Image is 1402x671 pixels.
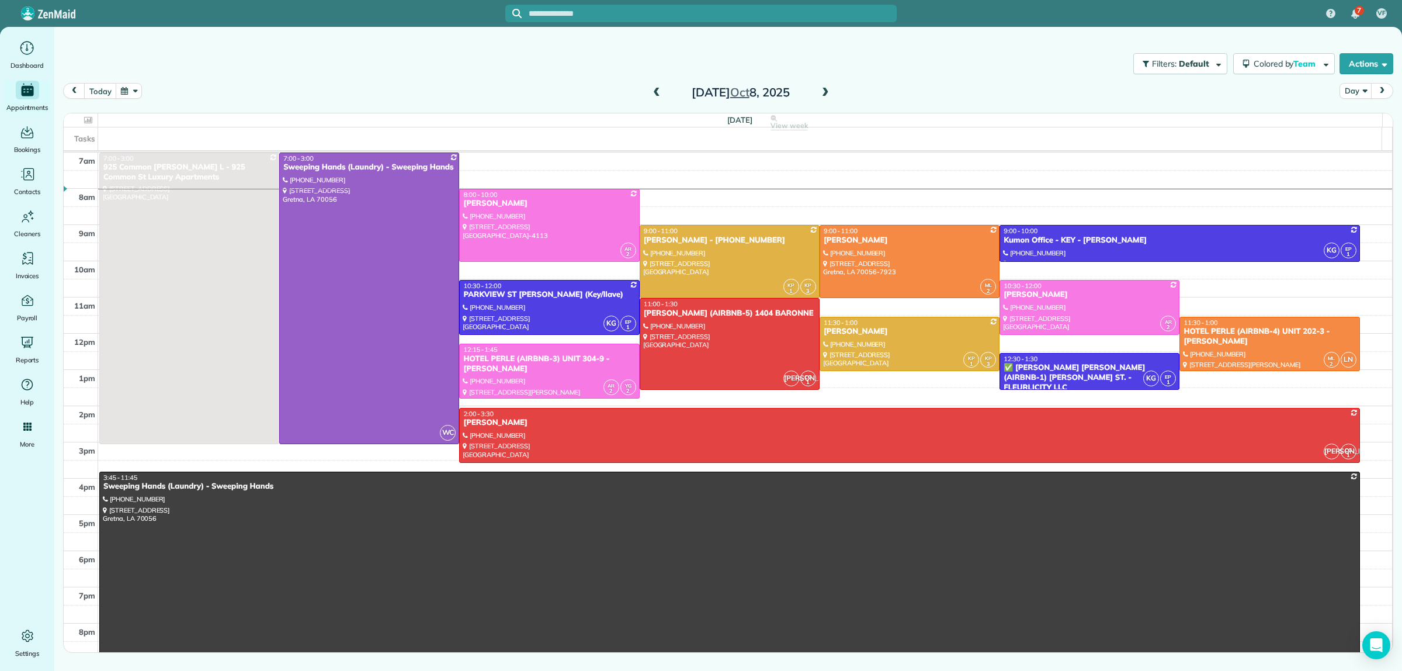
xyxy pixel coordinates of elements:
span: ML [985,282,992,288]
small: 3 [801,286,815,297]
span: 9:00 - 10:00 [1004,227,1037,235]
a: Payroll [5,291,50,324]
span: Oct [730,85,749,99]
div: [PERSON_NAME] [463,418,1356,428]
span: 12:30 - 1:30 [1004,355,1037,363]
span: 8am [79,192,95,202]
div: Kumon Office - KEY - [PERSON_NAME] [1003,236,1356,245]
div: PARKVIEW ST [PERSON_NAME] (Key/llave) [463,290,636,300]
div: HOTEL PERLE (AIRBNB-3) UNIT 304-9 - [PERSON_NAME] [463,354,636,374]
span: 10:30 - 12:00 [1004,282,1042,290]
a: Cleaners [5,207,50,240]
div: [PERSON_NAME] [823,327,996,337]
span: 11:30 - 1:00 [824,319,858,327]
span: CG [1345,447,1352,453]
small: 2 [604,386,619,397]
span: KG [1143,371,1159,386]
span: 12:15 - 1:45 [463,345,497,354]
div: [PERSON_NAME] [823,236,996,245]
span: VF [1377,9,1386,18]
span: KP [787,282,794,288]
small: 2 [621,386,636,397]
span: 4pm [79,482,95,492]
small: 1 [1161,377,1175,388]
div: HOTEL PERLE (AIRBNB-4) UNIT 202-3 - [PERSON_NAME] [1183,327,1356,347]
small: 2 [621,249,636,260]
span: Cleaners [14,228,40,240]
a: Bookings [5,123,50,155]
button: Filters: Default [1133,53,1227,74]
span: ML [1328,355,1335,361]
span: 10:30 - 12:00 [463,282,501,290]
span: KG [603,316,619,331]
span: Filters: [1152,58,1177,69]
span: 1pm [79,373,95,383]
span: 7 [1357,6,1361,15]
button: today [84,83,116,99]
button: Colored byTeam [1233,53,1335,74]
span: 12pm [74,337,95,347]
span: WC [440,425,456,441]
span: Reports [16,354,39,366]
span: 8pm [79,627,95,637]
a: Invoices [5,249,50,282]
span: 2:00 - 3:30 [463,410,494,418]
span: 3pm [79,446,95,455]
span: 6pm [79,555,95,564]
span: More [20,438,34,450]
div: [PERSON_NAME] - [PHONE_NUMBER] [643,236,816,245]
a: Settings [5,627,50,659]
span: AR [624,245,631,252]
span: 11:00 - 1:30 [644,300,678,308]
div: Sweeping Hands (Laundry) - Sweeping Hands [283,162,456,172]
div: Sweeping Hands (Laundry) - Sweeping Hands [103,482,1356,492]
span: LN [1341,352,1356,368]
small: 1 [1341,249,1356,260]
a: Appointments [5,81,50,113]
span: 7:00 - 3:00 [103,154,134,162]
div: ✅ [PERSON_NAME] [PERSON_NAME] (AIRBNB-1) [PERSON_NAME] ST. - FLEURLICITY LLC [1003,363,1176,393]
span: Help [20,396,34,408]
span: 9:00 - 11:00 [644,227,678,235]
div: [PERSON_NAME] (AIRBNB-5) 1404 BARONNE [643,309,816,319]
span: EP [1165,373,1171,380]
span: 7:00 - 3:00 [283,154,314,162]
small: 2 [1161,322,1175,333]
span: View week [771,121,808,130]
a: Reports [5,333,50,366]
span: 5pm [79,518,95,528]
h2: [DATE] 8, 2025 [668,86,814,99]
a: Filters: Default [1127,53,1227,74]
span: Settings [15,648,40,659]
button: Day [1339,83,1372,99]
button: Actions [1339,53,1393,74]
div: [PERSON_NAME] [1003,290,1176,300]
small: 2 [981,286,995,297]
span: 9:00 - 11:00 [824,227,858,235]
span: 7pm [79,591,95,600]
span: 9am [79,229,95,238]
span: Team [1293,58,1317,69]
small: 1 [784,286,799,297]
span: [DATE] [727,115,752,124]
span: 8:00 - 10:00 [463,191,497,199]
div: Open Intercom Messenger [1362,631,1390,659]
span: Tasks [74,134,95,143]
span: [PERSON_NAME] [1324,444,1339,459]
span: Bookings [14,144,41,155]
small: 1 [1341,450,1356,461]
span: Payroll [17,312,38,324]
span: 10am [74,265,95,274]
span: AR [608,382,615,389]
small: 1 [621,322,636,333]
span: 3:45 - 11:45 [103,473,137,482]
div: 7 unread notifications [1343,1,1368,27]
span: YG [625,382,631,389]
button: next [1371,83,1393,99]
div: 925 Common [PERSON_NAME] L - 925 Common St Luxury Apartments [103,162,276,182]
span: Colored by [1254,58,1320,69]
svg: Focus search [512,9,522,18]
span: 7am [79,156,95,165]
span: Contacts [14,186,40,198]
button: Focus search [505,9,522,18]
